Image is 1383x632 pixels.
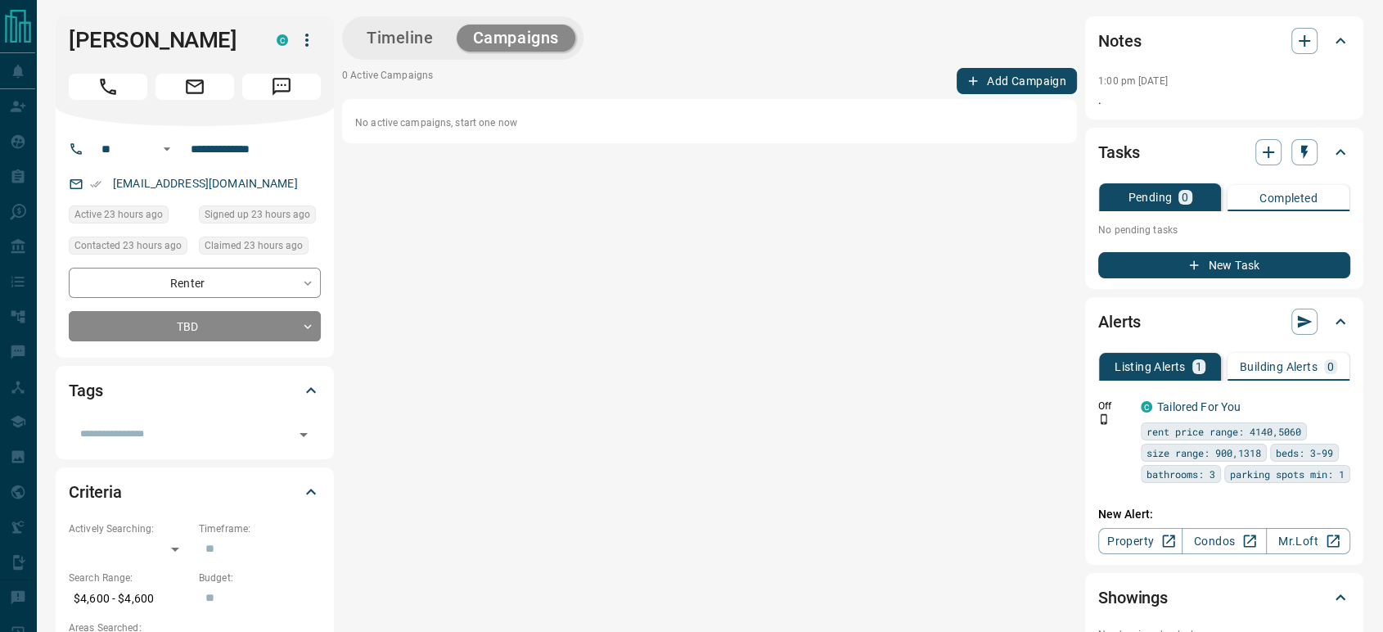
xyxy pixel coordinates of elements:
button: Open [292,423,315,446]
a: Property [1098,528,1183,554]
button: Add Campaign [957,68,1077,94]
p: Search Range: [69,571,191,585]
p: Actively Searching: [69,521,191,536]
p: 0 [1327,361,1334,372]
div: condos.ca [1141,401,1152,413]
button: Timeline [350,25,450,52]
span: Email [155,74,234,100]
p: No pending tasks [1098,218,1350,242]
span: parking spots min: 1 [1230,466,1345,482]
h2: Criteria [69,479,122,505]
h2: Notes [1098,28,1141,54]
span: Message [242,74,321,100]
div: TBD [69,311,321,341]
svg: Push Notification Only [1098,413,1110,425]
p: 1 [1196,361,1202,372]
p: Off [1098,399,1131,413]
p: Budget: [199,571,321,585]
span: bathrooms: 3 [1146,466,1215,482]
div: Alerts [1098,302,1350,341]
p: New Alert: [1098,506,1350,523]
p: Listing Alerts [1115,361,1186,372]
span: size range: 900,1318 [1146,445,1261,461]
div: Thu Aug 14 2025 [199,205,321,228]
a: Mr.Loft [1266,528,1350,554]
h2: Showings [1098,585,1168,611]
p: Completed [1259,192,1318,204]
span: rent price range: 4140,5060 [1146,423,1301,440]
p: Building Alerts [1240,361,1318,372]
p: 0 Active Campaigns [342,68,433,94]
p: No active campaigns, start one now [355,115,1064,130]
span: beds: 3-99 [1276,445,1333,461]
div: Renter [69,268,321,298]
div: Criteria [69,472,321,512]
a: Tailored For You [1157,400,1241,413]
p: . [1098,92,1350,109]
span: Signed up 23 hours ago [205,206,310,223]
h2: Alerts [1098,309,1141,335]
div: Tags [69,371,321,410]
h2: Tasks [1098,139,1139,165]
span: Active 23 hours ago [74,206,163,223]
button: New Task [1098,252,1350,278]
button: Open [157,139,177,159]
span: Call [69,74,147,100]
a: [EMAIL_ADDRESS][DOMAIN_NAME] [113,177,298,190]
div: condos.ca [277,34,288,46]
div: Thu Aug 14 2025 [69,237,191,260]
div: Tasks [1098,133,1350,172]
div: Showings [1098,578,1350,617]
h2: Tags [69,377,102,404]
div: Notes [1098,21,1350,61]
p: Timeframe: [199,521,321,536]
span: Claimed 23 hours ago [205,237,303,254]
span: Contacted 23 hours ago [74,237,182,254]
button: Campaigns [457,25,575,52]
div: Thu Aug 14 2025 [69,205,191,228]
a: Condos [1182,528,1266,554]
p: 1:00 pm [DATE] [1098,75,1168,87]
div: Thu Aug 14 2025 [199,237,321,260]
p: 0 [1182,192,1188,203]
h1: [PERSON_NAME] [69,27,252,53]
svg: Email Verified [90,178,101,190]
p: Pending [1128,192,1172,203]
p: $4,600 - $4,600 [69,585,191,612]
